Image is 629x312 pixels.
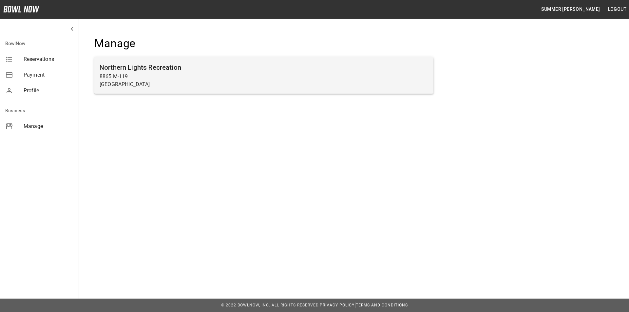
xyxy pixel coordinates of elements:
[100,73,428,81] p: 8865 M-119
[539,3,603,15] button: Summer [PERSON_NAME]
[24,87,73,95] span: Profile
[605,3,629,15] button: Logout
[24,122,73,130] span: Manage
[24,71,73,79] span: Payment
[3,6,39,12] img: logo
[24,55,73,63] span: Reservations
[100,81,428,88] p: [GEOGRAPHIC_DATA]
[94,37,433,50] h4: Manage
[356,303,408,307] a: Terms and Conditions
[320,303,354,307] a: Privacy Policy
[100,62,428,73] h6: Northern Lights Recreation
[221,303,320,307] span: © 2022 BowlNow, Inc. All Rights Reserved.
